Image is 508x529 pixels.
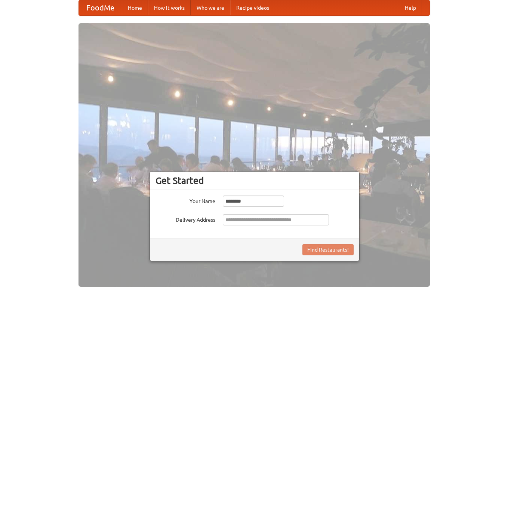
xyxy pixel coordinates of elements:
[156,196,215,205] label: Your Name
[148,0,191,15] a: How it works
[79,0,122,15] a: FoodMe
[191,0,230,15] a: Who we are
[156,214,215,224] label: Delivery Address
[122,0,148,15] a: Home
[230,0,275,15] a: Recipe videos
[302,244,354,255] button: Find Restaurants!
[399,0,422,15] a: Help
[156,175,354,186] h3: Get Started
